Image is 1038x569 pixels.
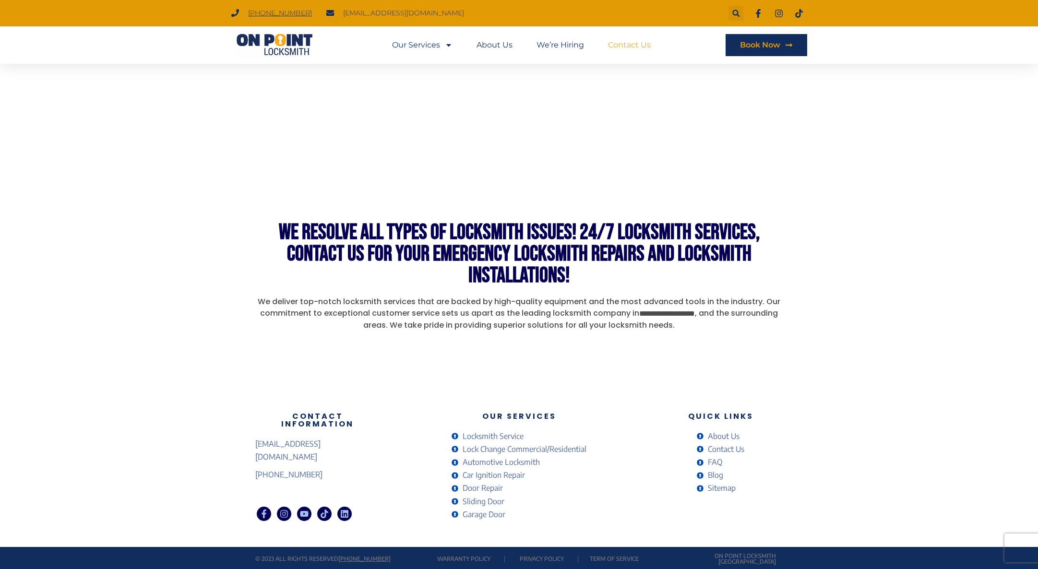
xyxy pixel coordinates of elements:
a: [PHONE_NUMBER] [255,468,380,481]
span: Automotive Locksmith [460,456,540,469]
a: Contact Us [697,443,744,456]
p: | [501,556,508,562]
h2: We Resolve All Types of Locksmith Issues! 24/7 Locksmith Services, Contact Us For Your Emergency ... [255,222,783,286]
span: Locksmith Service [460,430,524,443]
span: About Us [705,430,740,443]
h3: Contact Information [255,413,380,428]
a: Contact Us [608,34,651,56]
a: Locksmith Service [452,430,586,443]
p: On Point Locksmith [GEOGRAPHIC_DATA] [662,553,776,565]
span: [EMAIL_ADDRESS][DOMAIN_NAME] [341,7,464,20]
span: Contact Us [705,443,744,456]
p: | [576,556,580,562]
a: Blog [697,469,744,482]
span: Garage Door [460,508,505,521]
span: Door Repair [460,482,503,495]
h3: Quick Links [658,413,783,420]
a: Sitemap [697,482,744,495]
a: Automotive Locksmith [452,456,586,469]
a: FAQ [697,456,744,469]
a: About Us [697,430,744,443]
a: Car Ignition Repair [452,469,586,482]
span: FAQ [705,456,723,469]
a: Sliding Door [452,495,586,508]
h3: Our Services [390,413,649,420]
a: Privacy Policy [520,555,564,562]
span: Sitemap [705,482,736,495]
span: Lock Change Commercial/Residential [460,443,586,456]
div: Search [728,6,743,21]
tcxspan: Call 778-383-7246 via 3CX [338,555,391,562]
span: Book Now [740,41,780,49]
tcxspan: Call (778) 383-7246 via 3CX [248,9,312,17]
p: © 2023 All rights reserved [255,556,427,562]
a: We’re Hiring [537,34,584,56]
a: Lock Change Commercial/Residential [452,443,586,456]
nav: Menu [392,34,651,56]
a: Warranty Policy [437,555,490,562]
a: About Us [477,34,513,56]
span: [PHONE_NUMBER] [255,468,322,481]
a: Door Repair [452,482,586,495]
span: Car Ignition Repair [460,469,525,482]
a: Book Now [726,34,807,56]
p: We deliver top-notch locksmith services that are backed by high-quality equipment and the most ad... [255,296,783,331]
span: Blog [705,469,723,482]
a: [EMAIL_ADDRESS][DOMAIN_NAME] [255,438,380,463]
span: Sliding Door [460,495,504,508]
a: Term of service [590,555,639,562]
a: Our Services [392,34,453,56]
